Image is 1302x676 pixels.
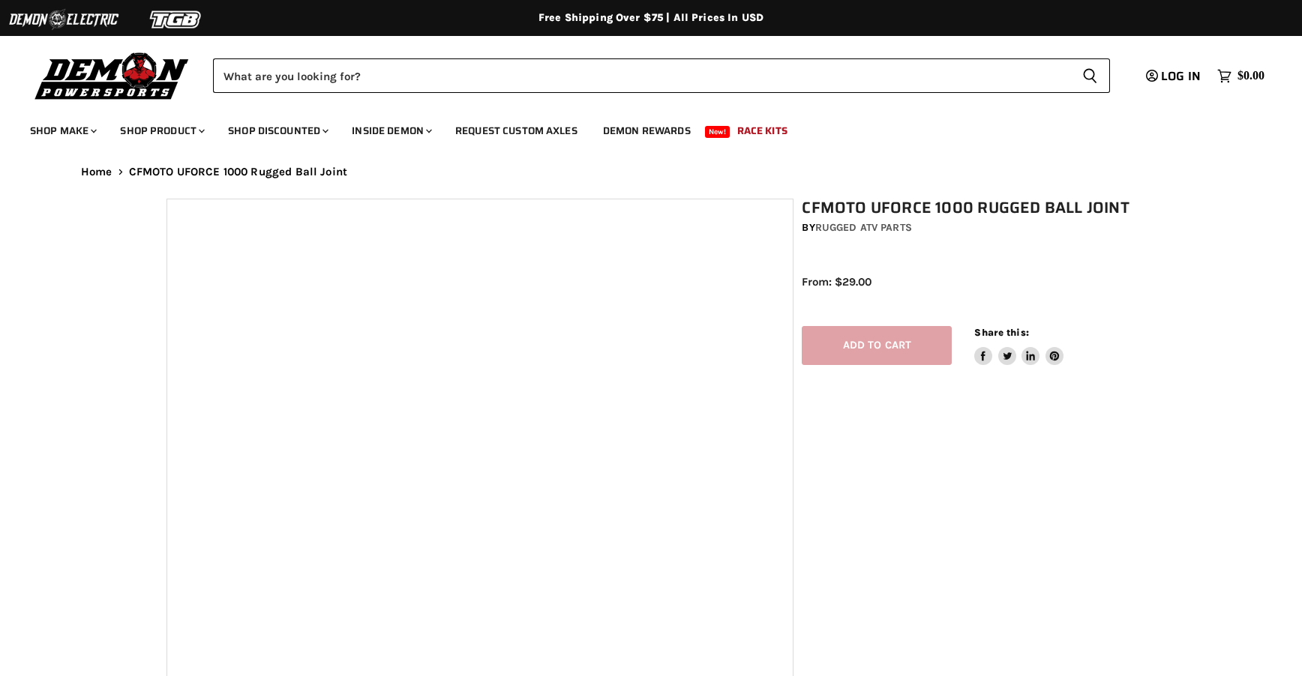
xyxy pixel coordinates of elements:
aside: Share this: [974,326,1063,366]
a: Race Kits [726,115,799,146]
nav: Breadcrumbs [51,166,1251,178]
span: From: $29.00 [802,275,871,289]
a: Request Custom Axles [444,115,589,146]
span: CFMOTO UFORCE 1000 Rugged Ball Joint [129,166,347,178]
div: Free Shipping Over $75 | All Prices In USD [51,11,1251,25]
a: $0.00 [1210,65,1272,87]
span: Share this: [974,327,1028,338]
a: Log in [1139,70,1210,83]
ul: Main menu [19,109,1261,146]
a: Home [81,166,112,178]
h1: CFMOTO UFORCE 1000 Rugged Ball Joint [802,199,1144,217]
a: Shop Discounted [217,115,337,146]
span: Log in [1161,67,1201,85]
img: Demon Electric Logo 2 [7,5,120,34]
span: New! [705,126,730,138]
a: Demon Rewards [592,115,702,146]
img: Demon Powersports [30,49,194,102]
img: TGB Logo 2 [120,5,232,34]
a: Shop Product [109,115,214,146]
form: Product [213,58,1110,93]
a: Inside Demon [340,115,441,146]
a: Rugged ATV Parts [815,221,912,234]
a: Shop Make [19,115,106,146]
div: by [802,220,1144,236]
button: Search [1070,58,1110,93]
input: Search [213,58,1070,93]
span: $0.00 [1237,69,1264,83]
